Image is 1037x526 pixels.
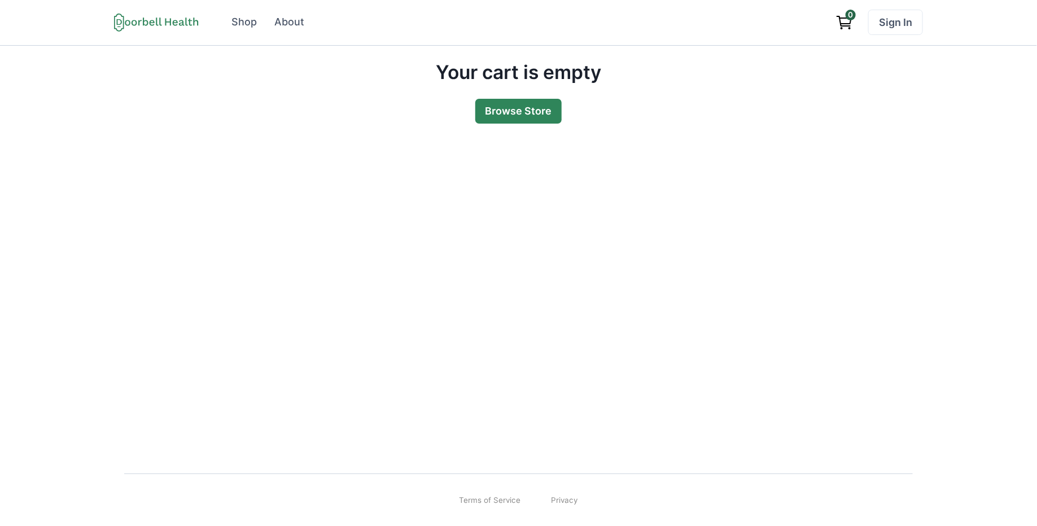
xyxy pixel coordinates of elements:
[231,15,257,30] div: Shop
[830,10,859,35] a: View cart
[846,10,856,20] span: 0
[868,10,923,35] a: Sign In
[551,494,577,506] a: Privacy
[460,494,521,506] a: Terms of Service
[267,10,312,35] a: About
[475,99,562,124] a: Browse Store
[224,10,265,35] a: Shop
[436,61,601,84] h2: Your cart is empty
[274,15,304,30] div: About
